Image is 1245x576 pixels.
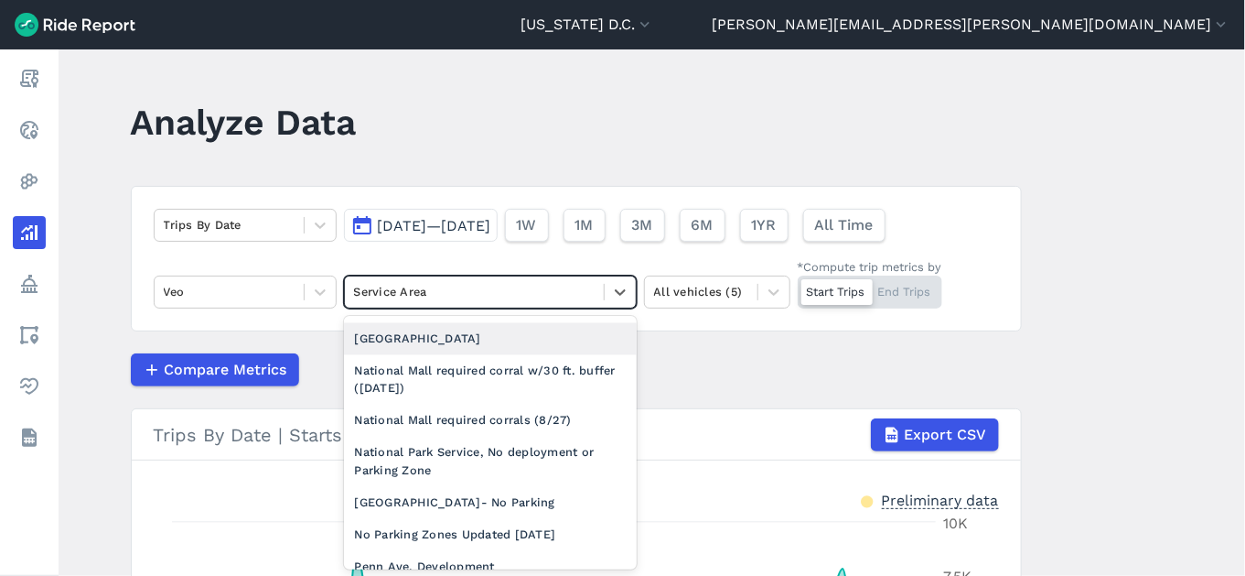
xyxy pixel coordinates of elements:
button: 1YR [740,209,789,242]
span: 6M [692,214,714,236]
a: Report [13,62,46,95]
span: Compare Metrics [165,359,287,381]
div: [GEOGRAPHIC_DATA]- No Parking [344,487,637,519]
button: [PERSON_NAME][EMAIL_ADDRESS][PERSON_NAME][DOMAIN_NAME] [712,14,1230,36]
span: 3M [632,214,653,236]
button: 1M [563,209,606,242]
button: 1W [505,209,549,242]
span: 1M [575,214,594,236]
a: Analyze [13,216,46,249]
h1: Analyze Data [131,97,357,147]
div: Trips By Date | Starts | Veo [154,418,999,451]
div: National Mall required corral w/30 ft. buffer ([DATE]) [344,355,637,405]
a: Heatmaps [13,165,46,198]
button: [DATE]—[DATE] [344,209,498,242]
div: Preliminary data [882,490,999,509]
img: Ride Report [15,13,135,37]
a: Realtime [13,114,46,147]
button: All Time [803,209,885,242]
button: Export CSV [871,418,999,451]
div: No Parking Zones Updated [DATE] [344,519,637,551]
span: Export CSV [905,424,987,446]
button: 3M [620,209,665,242]
span: 1W [517,214,537,236]
div: National Park Service, No deployment or Parking Zone [344,437,637,486]
div: National Mall required corrals (8/27) [344,405,637,437]
tspan: 10K [943,516,968,533]
span: [DATE]—[DATE] [378,217,491,234]
a: Health [13,370,46,403]
span: All Time [815,214,874,236]
button: [US_STATE] D.C. [521,14,654,36]
span: 1YR [752,214,777,236]
button: 6M [680,209,725,242]
button: Compare Metrics [131,353,299,386]
a: Datasets [13,421,46,454]
div: *Compute trip metrics by [798,258,942,276]
div: [GEOGRAPHIC_DATA] [344,323,637,355]
a: Areas [13,319,46,352]
a: Policy [13,267,46,300]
